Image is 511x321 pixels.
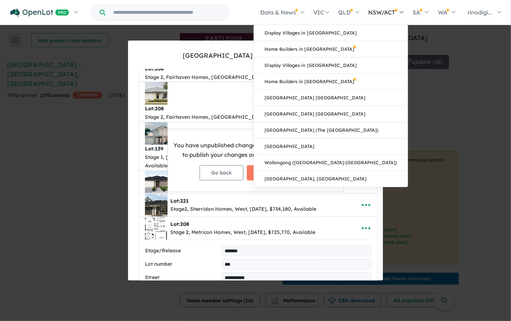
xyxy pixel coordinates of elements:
[254,122,408,138] a: [GEOGRAPHIC_DATA] (The [GEOGRAPHIC_DATA])
[254,57,408,74] a: Display Villages in [GEOGRAPHIC_DATA]
[254,74,408,90] a: Home Builders in [GEOGRAPHIC_DATA]
[107,5,227,20] input: Try estate name, suburb, builder or developer
[254,155,408,171] a: Wollongong ([GEOGRAPHIC_DATA]-[GEOGRAPHIC_DATA])
[254,138,408,155] a: [GEOGRAPHIC_DATA]
[200,165,243,180] button: Go back
[254,106,408,122] a: [GEOGRAPHIC_DATA] [GEOGRAPHIC_DATA]
[254,25,408,41] a: Display Villages in [GEOGRAPHIC_DATA]
[10,8,69,17] img: Openlot PRO Logo White
[174,141,338,160] p: You have unpublished changes on this page. Please go back to publish your changes or discard your...
[254,171,408,187] a: [GEOGRAPHIC_DATA], [GEOGRAPHIC_DATA]
[254,41,408,57] a: Home Builders in [GEOGRAPHIC_DATA]
[247,165,311,180] button: Discard changes
[254,90,408,106] a: [GEOGRAPHIC_DATA] [GEOGRAPHIC_DATA]
[468,9,492,16] span: rinodigi...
